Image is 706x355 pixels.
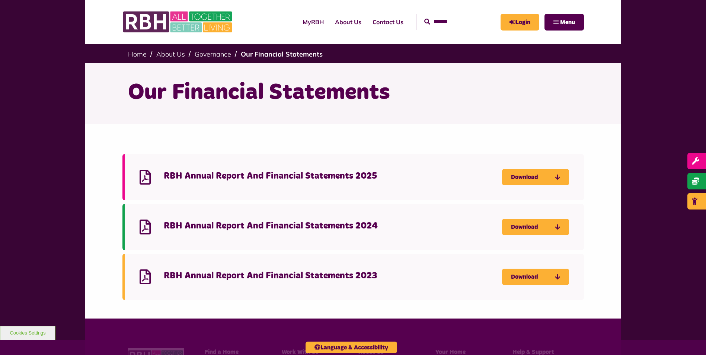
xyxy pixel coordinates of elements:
a: Download [502,269,569,285]
img: RBH [122,7,234,36]
a: Download [502,219,569,235]
a: Home [128,50,147,58]
a: MyRBH [501,14,539,31]
h4: RBH Annual Report And Financial Statements 2025 [164,170,502,182]
h4: RBH Annual Report And Financial Statements 2024 [164,220,502,232]
iframe: Netcall Web Assistant for live chat [673,322,706,355]
h1: Our Financial Statements [128,78,578,107]
a: Download [502,169,569,185]
h4: RBH Annual Report And Financial Statements 2023 [164,270,502,282]
a: Governance [195,50,231,58]
button: Navigation [544,14,584,31]
a: Contact Us [367,12,409,32]
a: MyRBH [297,12,329,32]
button: Language & Accessibility [306,342,397,353]
span: Menu [560,19,575,25]
a: Our Financial Statements [241,50,323,58]
a: About Us [156,50,185,58]
a: About Us [329,12,367,32]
